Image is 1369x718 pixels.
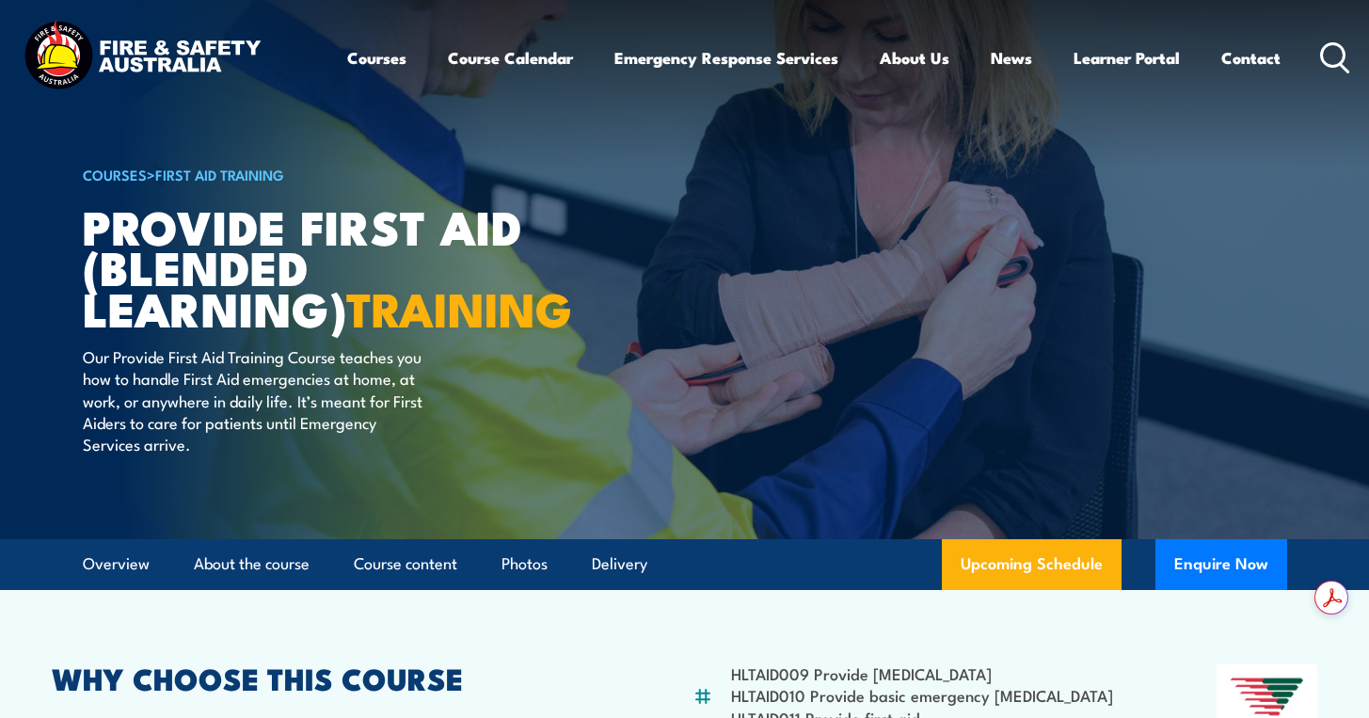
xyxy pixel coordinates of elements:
[592,539,647,589] a: Delivery
[1155,539,1287,590] button: Enquire Now
[347,33,406,83] a: Courses
[83,539,150,589] a: Overview
[1221,33,1281,83] a: Contact
[83,164,147,184] a: COURSES
[942,539,1122,590] a: Upcoming Schedule
[501,539,548,589] a: Photos
[346,271,572,343] strong: TRAINING
[614,33,838,83] a: Emergency Response Services
[83,163,548,185] h6: >
[155,164,284,184] a: First Aid Training
[731,684,1113,706] li: HLTAID010 Provide basic emergency [MEDICAL_DATA]
[194,539,310,589] a: About the course
[991,33,1032,83] a: News
[731,662,1113,684] li: HLTAID009 Provide [MEDICAL_DATA]
[83,345,426,455] p: Our Provide First Aid Training Course teaches you how to handle First Aid emergencies at home, at...
[52,664,601,691] h2: WHY CHOOSE THIS COURSE
[83,205,548,327] h1: Provide First Aid (Blended Learning)
[448,33,573,83] a: Course Calendar
[1074,33,1180,83] a: Learner Portal
[354,539,457,589] a: Course content
[880,33,949,83] a: About Us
